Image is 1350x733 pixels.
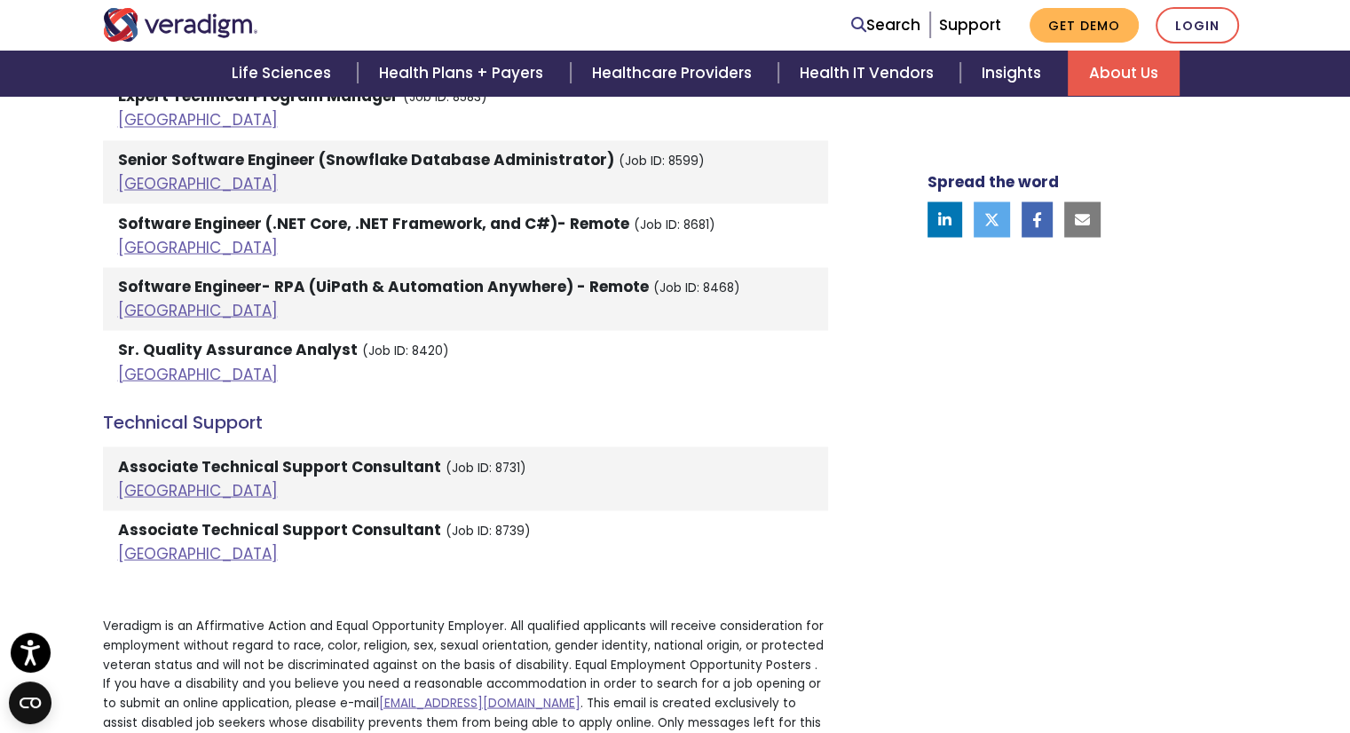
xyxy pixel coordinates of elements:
a: About Us [1068,51,1180,96]
a: [GEOGRAPHIC_DATA] [118,542,278,564]
strong: Associate Technical Support Consultant [118,455,441,477]
small: (Job ID: 8468) [653,279,740,296]
small: (Job ID: 8599) [619,152,705,169]
strong: Spread the word [928,170,1059,192]
strong: Software Engineer- RPA (UiPath & Automation Anywhere) - Remote [118,275,649,296]
a: [GEOGRAPHIC_DATA] [118,479,278,500]
button: Open CMP widget [9,682,51,724]
small: (Job ID: 8583) [403,89,487,106]
strong: Sr. Quality Assurance Analyst [118,338,358,359]
a: Search [851,13,920,37]
a: [EMAIL_ADDRESS][DOMAIN_NAME] [379,694,580,711]
a: Get Demo [1030,8,1139,43]
a: [GEOGRAPHIC_DATA] [118,109,278,130]
a: [GEOGRAPHIC_DATA] [118,236,278,257]
strong: Software Engineer (.NET Core, .NET Framework, and C#)- Remote [118,212,629,233]
h4: Technical Support [103,411,828,432]
a: Insights [960,51,1068,96]
a: [GEOGRAPHIC_DATA] [118,363,278,384]
a: Login [1156,7,1239,43]
a: Support [939,14,1001,35]
a: Health IT Vendors [778,51,960,96]
small: (Job ID: 8420) [362,342,449,359]
a: [GEOGRAPHIC_DATA] [118,172,278,193]
a: Healthcare Providers [571,51,778,96]
small: (Job ID: 8731) [446,459,526,476]
img: Veradigm logo [103,8,258,42]
a: Health Plans + Payers [358,51,570,96]
strong: Associate Technical Support Consultant [118,518,441,540]
small: (Job ID: 8681) [634,216,715,233]
strong: Expert Technical Program Manager [118,85,399,106]
a: [GEOGRAPHIC_DATA] [118,299,278,320]
strong: Senior Software Engineer (Snowflake Database Administrator) [118,148,614,169]
a: Life Sciences [210,51,358,96]
small: (Job ID: 8739) [446,522,531,539]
